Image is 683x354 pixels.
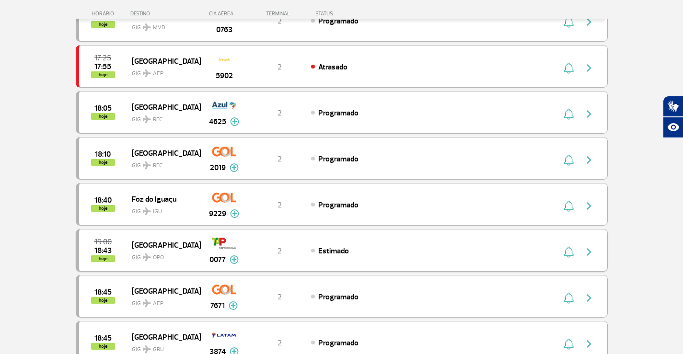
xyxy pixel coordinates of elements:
span: 2 [278,200,282,210]
span: hoje [91,21,115,28]
img: sino-painel-voo.svg [564,154,574,166]
span: 2 [278,62,282,72]
img: destiny_airplane.svg [143,253,151,261]
span: 7671 [210,300,225,311]
span: 5902 [216,70,233,81]
span: Foz do Iguaçu [132,193,193,205]
span: 2025-08-25 17:55:00 [94,63,111,70]
span: GIG [132,340,193,354]
span: Programado [318,16,359,26]
span: Estimado [318,246,349,256]
img: seta-direita-painel-voo.svg [583,292,595,304]
span: [GEOGRAPHIC_DATA] [132,101,193,113]
div: HORÁRIO [79,11,131,17]
img: sino-painel-voo.svg [564,200,574,212]
span: hoje [91,343,115,350]
img: destiny_airplane.svg [143,69,151,77]
img: mais-info-painel-voo.svg [230,117,239,126]
span: 2 [278,338,282,348]
span: GIG [132,248,193,262]
img: seta-direita-painel-voo.svg [583,108,595,120]
span: GIG [132,156,193,170]
span: GIG [132,110,193,124]
img: sino-painel-voo.svg [564,62,574,74]
span: [GEOGRAPHIC_DATA] [132,239,193,251]
span: hoje [91,255,115,262]
span: Programado [318,108,359,118]
span: 2025-08-25 18:45:00 [94,335,112,342]
span: GIG [132,18,193,32]
img: mais-info-painel-voo.svg [229,301,238,310]
span: [GEOGRAPHIC_DATA] [132,285,193,297]
img: destiny_airplane.svg [143,115,151,123]
img: sino-painel-voo.svg [564,108,574,120]
span: hoje [91,113,115,120]
span: 2025-08-25 18:45:00 [94,289,112,296]
span: [GEOGRAPHIC_DATA] [132,331,193,343]
img: sino-painel-voo.svg [564,292,574,304]
img: sino-painel-voo.svg [564,338,574,350]
img: seta-direita-painel-voo.svg [583,62,595,74]
span: REC [153,115,162,124]
span: MVD [153,23,165,32]
span: Atrasado [318,62,347,72]
img: destiny_airplane.svg [143,207,151,215]
span: 2 [278,108,282,118]
span: 2025-08-25 17:25:00 [94,55,111,61]
span: 2019 [210,162,226,173]
img: seta-direita-painel-voo.svg [583,246,595,258]
img: destiny_airplane.svg [143,299,151,307]
span: 2025-08-25 18:43:00 [94,247,112,254]
span: hoje [91,205,115,212]
div: CIA AÉREA [200,11,248,17]
span: GIG [132,294,193,308]
span: 0763 [216,24,232,35]
span: GRU [153,345,164,354]
span: 2025-08-25 18:40:00 [94,197,112,204]
div: DESTINO [130,11,200,17]
span: Programado [318,154,359,164]
span: hoje [91,159,115,166]
span: GIG [132,202,193,216]
img: destiny_airplane.svg [143,345,151,353]
img: destiny_airplane.svg [143,161,151,169]
button: Abrir recursos assistivos. [663,117,683,138]
span: OPO [153,253,164,262]
img: mais-info-painel-voo.svg [230,255,239,264]
span: hoje [91,71,115,78]
div: STATUS [311,11,389,17]
div: TERMINAL [248,11,311,17]
span: 2 [278,154,282,164]
span: 2025-08-25 18:10:00 [95,151,111,158]
img: mais-info-painel-voo.svg [230,163,239,172]
img: seta-direita-painel-voo.svg [583,338,595,350]
span: 2025-08-25 19:00:00 [94,239,112,245]
img: mais-info-painel-voo.svg [230,209,239,218]
span: 9229 [209,208,226,219]
span: 2 [278,16,282,26]
span: Programado [318,200,359,210]
span: 2 [278,246,282,256]
span: AEP [153,299,163,308]
span: [GEOGRAPHIC_DATA] [132,55,193,67]
span: 2 [278,292,282,302]
button: Abrir tradutor de língua de sinais. [663,96,683,117]
span: Programado [318,338,359,348]
img: seta-direita-painel-voo.svg [583,154,595,166]
span: 0077 [209,254,226,265]
span: Programado [318,292,359,302]
span: REC [153,161,162,170]
span: [GEOGRAPHIC_DATA] [132,147,193,159]
div: Plugin de acessibilidade da Hand Talk. [663,96,683,138]
img: destiny_airplane.svg [143,23,151,31]
span: IGU [153,207,162,216]
span: AEP [153,69,163,78]
img: seta-direita-painel-voo.svg [583,200,595,212]
span: GIG [132,64,193,78]
img: sino-painel-voo.svg [564,246,574,258]
span: hoje [91,297,115,304]
span: 4625 [209,116,226,127]
span: 2025-08-25 18:05:00 [94,105,112,112]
